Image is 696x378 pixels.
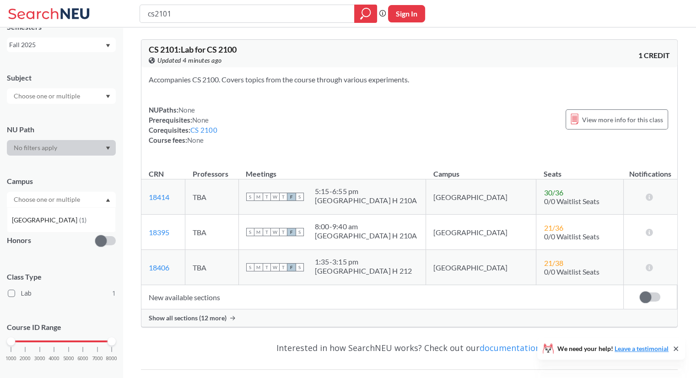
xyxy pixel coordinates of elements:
[149,228,169,237] a: 18395
[5,356,16,361] span: 1000
[544,267,599,276] span: 0/0 Waitlist Seats
[112,288,116,298] span: 1
[185,179,238,215] td: TBA
[254,263,263,271] span: M
[92,356,103,361] span: 7000
[106,356,117,361] span: 8000
[77,356,88,361] span: 6000
[279,193,287,201] span: T
[7,176,116,186] div: Campus
[147,6,348,22] input: Class, professor, course number, "phrase"
[149,193,169,201] a: 18414
[638,50,670,60] span: 1 CREDIT
[354,5,377,23] div: magnifying glass
[7,140,116,156] div: Dropdown arrow
[263,228,271,236] span: T
[149,314,227,322] span: Show all sections (12 more)
[315,231,417,240] div: [GEOGRAPHIC_DATA] H 210A
[271,228,279,236] span: W
[315,187,417,196] div: 5:15 - 6:55 pm
[426,179,536,215] td: [GEOGRAPHIC_DATA]
[187,136,204,144] span: None
[544,232,599,241] span: 0/0 Waitlist Seats
[149,105,217,145] div: NUPaths: Prerequisites: Corequisites: Course fees:
[7,272,116,282] span: Class Type
[315,266,412,275] div: [GEOGRAPHIC_DATA] H 212
[271,193,279,201] span: W
[615,345,669,352] a: Leave a testimonial
[296,193,304,201] span: S
[557,346,669,352] span: We need your help!
[7,124,116,135] div: NU Path
[20,356,31,361] span: 2000
[192,116,209,124] span: None
[388,5,425,22] button: Sign In
[106,198,110,202] svg: Dropdown arrow
[12,215,79,225] span: [GEOGRAPHIC_DATA]
[287,263,296,271] span: F
[246,193,254,201] span: S
[79,216,86,224] span: ( 1 )
[185,250,238,285] td: TBA
[582,114,663,125] span: View more info for this class
[49,356,59,361] span: 4000
[271,263,279,271] span: W
[315,222,417,231] div: 8:00 - 9:40 am
[544,188,563,197] span: 30 / 36
[246,263,254,271] span: S
[157,55,222,65] span: Updated 4 minutes ago
[426,215,536,250] td: [GEOGRAPHIC_DATA]
[263,193,271,201] span: T
[426,160,536,179] th: Campus
[149,75,670,85] section: Accompanies CS 2100. Covers topics from the course through various experiments.
[7,73,116,83] div: Subject
[544,197,599,205] span: 0/0 Waitlist Seats
[7,88,116,104] div: Dropdown arrow
[296,263,304,271] span: S
[7,38,116,52] div: Fall 2025Dropdown arrow
[63,356,74,361] span: 5000
[287,193,296,201] span: F
[315,257,412,266] div: 1:35 - 3:15 pm
[544,223,563,232] span: 21 / 36
[149,263,169,272] a: 18406
[7,192,116,207] div: Dropdown arrow[GEOGRAPHIC_DATA](1)
[279,228,287,236] span: T
[536,160,624,179] th: Seats
[106,44,110,48] svg: Dropdown arrow
[185,215,238,250] td: TBA
[149,44,237,54] span: CS 2101 : Lab for CS 2100
[149,169,164,179] div: CRN
[263,263,271,271] span: T
[544,259,563,267] span: 21 / 38
[185,160,238,179] th: Professors
[106,95,110,98] svg: Dropdown arrow
[34,356,45,361] span: 3000
[480,342,542,353] a: documentation!
[296,228,304,236] span: S
[246,228,254,236] span: S
[141,285,623,309] td: New available sections
[141,309,677,327] div: Show all sections (12 more)
[7,235,31,246] p: Honors
[254,228,263,236] span: M
[623,160,677,179] th: Notifications
[9,194,86,205] input: Choose one or multiple
[315,196,417,205] div: [GEOGRAPHIC_DATA] H 210A
[254,193,263,201] span: M
[178,106,195,114] span: None
[9,91,86,102] input: Choose one or multiple
[7,322,116,333] p: Course ID Range
[426,250,536,285] td: [GEOGRAPHIC_DATA]
[279,263,287,271] span: T
[106,146,110,150] svg: Dropdown arrow
[8,287,116,299] label: Lab
[9,40,105,50] div: Fall 2025
[141,335,678,361] div: Interested in how SearchNEU works? Check out our
[238,160,426,179] th: Meetings
[287,228,296,236] span: F
[190,126,217,134] a: CS 2100
[360,7,371,20] svg: magnifying glass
